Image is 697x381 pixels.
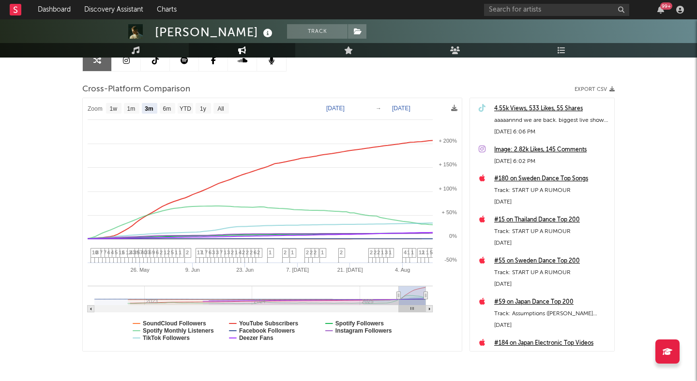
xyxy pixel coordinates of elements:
span: 1 [381,249,384,255]
span: 2 [186,249,189,255]
a: #180 on Sweden Dance Top Songs [494,173,609,185]
span: 2 [314,249,317,255]
text: 9. Jun [185,267,200,273]
span: 1 [175,249,178,255]
span: 7 [205,249,208,255]
text: 1m [127,105,136,112]
span: 10 [92,249,98,255]
span: 3 [216,249,219,255]
span: 2 [246,249,249,255]
text: 3m [145,105,153,112]
span: 3 [212,249,215,255]
a: #15 on Thailand Dance Top 200 [494,214,609,226]
span: 3 [227,249,230,255]
span: 4 [111,249,114,255]
a: #184 on Japan Electronic Top Videos [494,337,609,349]
text: + 100% [439,186,457,191]
span: 2 [250,249,253,255]
div: [DATE] [494,320,609,331]
span: 1 [224,249,227,255]
div: Track: Assumptions ([PERSON_NAME] Remix) [494,308,609,320]
text: TikTok Followers [143,335,190,341]
span: 2 [306,249,309,255]
text: + 150% [439,161,457,167]
text: Instagram Followers [335,327,392,334]
button: 99+ [657,6,664,14]
span: 12 [126,249,132,255]
span: 7 [220,249,223,255]
text: 1y [200,105,206,112]
div: [DATE] [494,237,609,249]
text: YTD [180,105,191,112]
span: 43 [130,249,136,255]
span: 2 [257,249,260,255]
text: Deezer Fans [239,335,273,341]
span: 2 [310,249,313,255]
span: 17 [197,249,203,255]
div: Track: START UP A RUMOUR [494,185,609,196]
div: aaaaannnd we are back. biggest live shows to date coming up in october!!! can’t wait to play all ... [494,115,609,126]
a: 4.55k Views, 533 Likes, 55 Shares [494,103,609,115]
span: 1 [269,249,272,255]
span: 2 [167,249,170,255]
text: Spotify Followers [335,320,384,327]
text: YouTube Subscribers [239,320,299,327]
span: 4 [404,249,407,255]
text: 7. [DATE] [286,267,309,273]
text: [DATE] [392,105,410,112]
div: [DATE] [494,196,609,208]
div: 99 + [660,2,672,10]
div: Track: START UP A RUMOUR [494,267,609,278]
span: 1 [426,249,429,255]
span: 1 [411,249,414,255]
text: 0% [449,233,457,239]
text: Facebook Followers [239,327,295,334]
text: -50% [444,257,457,263]
text: Spotify Monthly Listeners [143,327,214,334]
span: 6 [254,249,257,255]
text: 23. Jun [236,267,254,273]
span: 2 [374,249,377,255]
text: 1w [110,105,118,112]
a: Image: 2.82k Likes, 145 Comments [494,144,609,156]
span: 1 [179,249,182,255]
text: SoundCloud Followers [143,320,206,327]
div: [DATE] [494,278,609,290]
span: 57 [137,249,143,255]
span: 11 [119,249,124,255]
span: 2 [284,249,287,255]
text: + 200% [439,138,457,144]
span: 9 [152,249,155,255]
span: 7 [104,249,106,255]
div: #55 on Sweden Dance Top 200 [494,255,609,267]
span: Cross-Platform Comparison [82,84,190,95]
input: Search for artists [484,4,629,16]
span: 2 [231,249,234,255]
span: 1 [389,249,392,255]
div: Track: START UP A RUMOUR [494,226,609,237]
span: 5 [430,249,433,255]
span: 4 [107,249,110,255]
span: 1 [164,249,167,255]
span: 2 [340,249,343,255]
a: #59 on Japan Dance Top 200 [494,296,609,308]
div: Track: Assumptions (Kaytranada Edit) [Visualiser Video] [494,349,609,361]
text: + 50% [442,209,457,215]
text: All [217,105,224,112]
span: 1 [291,249,294,255]
span: 4 [239,249,242,255]
span: 37 [145,249,151,255]
span: 12 [419,249,424,255]
span: 2 [377,249,380,255]
text: → [376,105,381,112]
button: Track [287,24,348,39]
span: 39 [134,249,139,255]
span: 5 [171,249,174,255]
div: [PERSON_NAME] [155,24,275,40]
span: 40 [141,249,147,255]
